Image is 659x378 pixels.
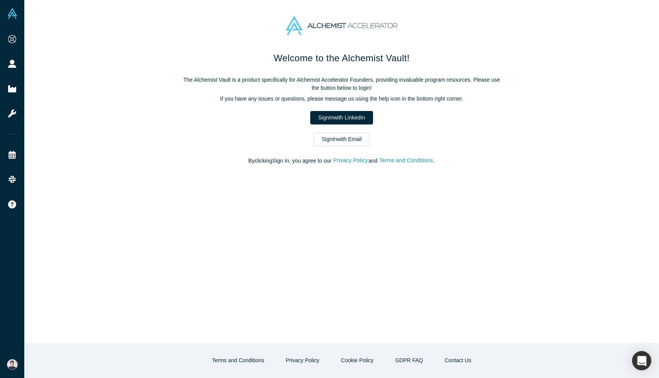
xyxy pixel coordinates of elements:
[180,51,504,65] h1: Welcome to the Alchemist Vault!
[180,76,504,92] p: The Alchemist Vault is a product specifically for Alchemist Accelerator Founders, providing inval...
[333,354,382,367] button: Cookie Policy
[7,359,18,370] img: Katsutoshi Tabata's Account
[286,16,397,35] img: Alchemist Accelerator Logo
[310,111,373,124] a: SignInwith LinkedIn
[314,133,370,146] a: SignInwith Email
[333,156,368,165] button: Privacy Policy
[277,354,327,367] button: Privacy Policy
[379,156,434,165] button: Terms and Conditions
[180,95,504,103] p: If you have any issues or questions, please message us using the help icon in the bottom right co...
[204,354,272,367] button: Terms and Conditions
[387,354,431,367] a: GDPR FAQ
[437,354,479,367] button: Contact Us
[180,157,504,165] p: By clicking Sign In , you agree to our and .
[7,8,18,19] img: Alchemist Vault Logo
